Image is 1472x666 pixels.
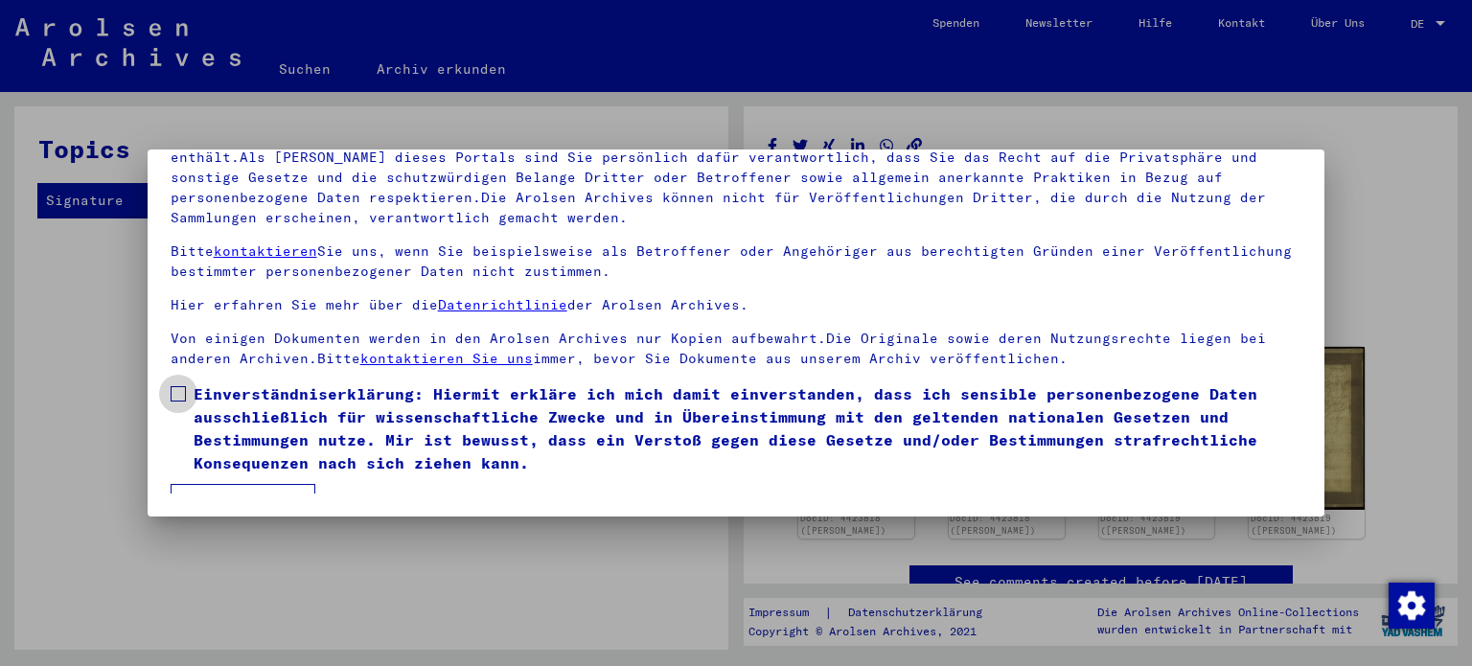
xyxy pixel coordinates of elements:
span: Einverständniserklärung: Hiermit erkläre ich mich damit einverstanden, dass ich sensible personen... [194,382,1302,474]
a: kontaktieren Sie uns [360,350,533,367]
img: Zustimmung ändern [1389,583,1435,629]
p: Bitte beachten Sie, dass dieses Portal über NS - Verfolgte sensible Daten zu identifizierten oder... [171,127,1302,228]
a: kontaktieren [214,242,317,260]
p: Bitte Sie uns, wenn Sie beispielsweise als Betroffener oder Angehöriger aus berechtigten Gründen ... [171,241,1302,282]
a: Datenrichtlinie [438,296,567,313]
p: Hier erfahren Sie mehr über die der Arolsen Archives. [171,295,1302,315]
p: Von einigen Dokumenten werden in den Arolsen Archives nur Kopien aufbewahrt.Die Originale sowie d... [171,329,1302,369]
button: Ich stimme zu [171,484,315,520]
